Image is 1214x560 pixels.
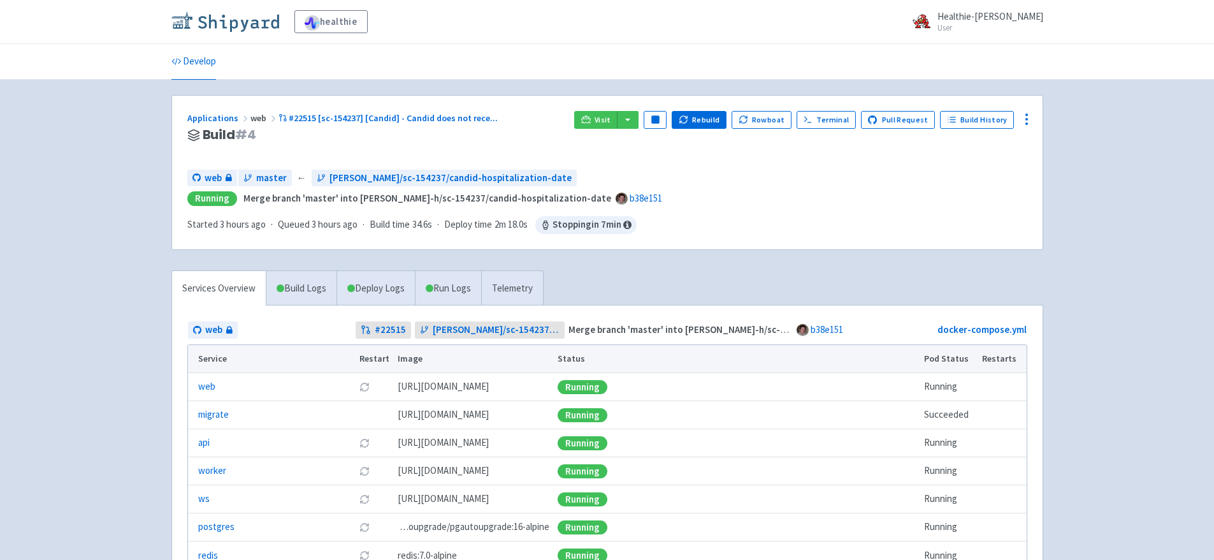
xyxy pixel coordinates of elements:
[198,408,229,422] a: migrate
[937,10,1043,22] span: Healthie-[PERSON_NAME]
[359,494,370,505] button: Restart pod
[278,218,358,230] span: Queued
[920,429,978,457] td: Running
[398,520,549,534] span: pgautoupgrade/pgautoupgrade:16-alpine
[433,323,560,337] span: [PERSON_NAME]/sc-154237/candid-hospitalization-date
[937,24,1043,32] small: User
[336,271,415,306] a: Deploy Logs
[568,323,936,335] strong: Merge branch 'master' into [PERSON_NAME]-h/sc-154237/candid-hospitalization-date
[672,111,726,129] button: Rebuild
[398,492,489,506] span: [DOMAIN_NAME][URL]
[238,170,292,187] a: master
[535,216,637,234] span: Stopping in 7 min
[171,44,216,80] a: Develop
[356,321,411,339] a: #22515
[205,171,222,186] span: web
[198,520,235,534] a: postgres
[574,111,618,129] a: Visit
[558,380,607,394] div: Running
[356,345,394,373] th: Restart
[235,126,256,144] span: # 4
[220,218,266,230] time: 3 hours ago
[205,323,222,337] span: web
[861,111,936,129] a: Pull Request
[630,192,662,204] a: b38e151
[644,111,667,129] button: Pause
[294,10,368,33] a: healthie
[398,436,489,450] span: [DOMAIN_NAME][URL]
[920,373,978,401] td: Running
[250,112,278,124] span: web
[359,466,370,476] button: Restart pod
[329,171,572,186] span: [PERSON_NAME]/sc-154237/candid-hospitalization-date
[412,217,432,232] span: 34.6s
[415,271,481,306] a: Run Logs
[370,217,410,232] span: Build time
[558,436,607,450] div: Running
[393,345,553,373] th: Image
[920,401,978,429] td: Succeeded
[920,345,978,373] th: Pod Status
[187,216,637,234] div: · · ·
[243,192,611,204] strong: Merge branch 'master' into [PERSON_NAME]-h/sc-154237/candid-hospitalization-date
[481,271,543,306] a: Telemetry
[811,323,843,335] a: b38e151
[198,379,215,394] a: web
[558,492,607,506] div: Running
[920,485,978,513] td: Running
[415,321,565,339] a: [PERSON_NAME]/sc-154237/candid-hospitalization-date
[495,217,528,232] span: 2m 18.0s
[171,11,279,32] img: Shipyard logo
[203,128,256,142] span: Build
[558,408,607,422] div: Running
[904,11,1043,32] a: Healthie-[PERSON_NAME] User
[937,323,1027,335] a: docker-compose.yml
[289,112,498,124] span: #22515 [sc-154237] [Candid] - Candid does not rece ...
[188,345,356,373] th: Service
[198,492,210,506] a: ws
[278,112,500,124] a: #22515 [sc-154237] [Candid] - Candid does not rece...
[920,457,978,485] td: Running
[198,464,226,478] a: worker
[187,218,266,230] span: Started
[398,408,489,422] span: [DOMAIN_NAME][URL]
[553,345,920,373] th: Status
[187,191,237,206] div: Running
[558,520,607,534] div: Running
[920,513,978,542] td: Running
[172,271,266,306] a: Services Overview
[359,382,370,392] button: Restart pod
[297,171,307,186] span: ←
[256,171,287,186] span: master
[978,345,1026,373] th: Restarts
[732,111,791,129] button: Rowboat
[375,323,406,337] strong: # 22515
[558,464,607,478] div: Running
[266,271,336,306] a: Build Logs
[359,438,370,448] button: Restart pod
[312,170,577,187] a: [PERSON_NAME]/sc-154237/candid-hospitalization-date
[595,115,611,125] span: Visit
[398,379,489,394] span: [DOMAIN_NAME][URL]
[187,170,237,187] a: web
[398,464,489,478] span: [DOMAIN_NAME][URL]
[188,321,238,339] a: web
[444,217,492,232] span: Deploy time
[359,522,370,533] button: Restart pod
[797,111,856,129] a: Terminal
[940,111,1014,129] a: Build History
[187,112,250,124] a: Applications
[312,218,358,230] time: 3 hours ago
[198,436,210,450] a: api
